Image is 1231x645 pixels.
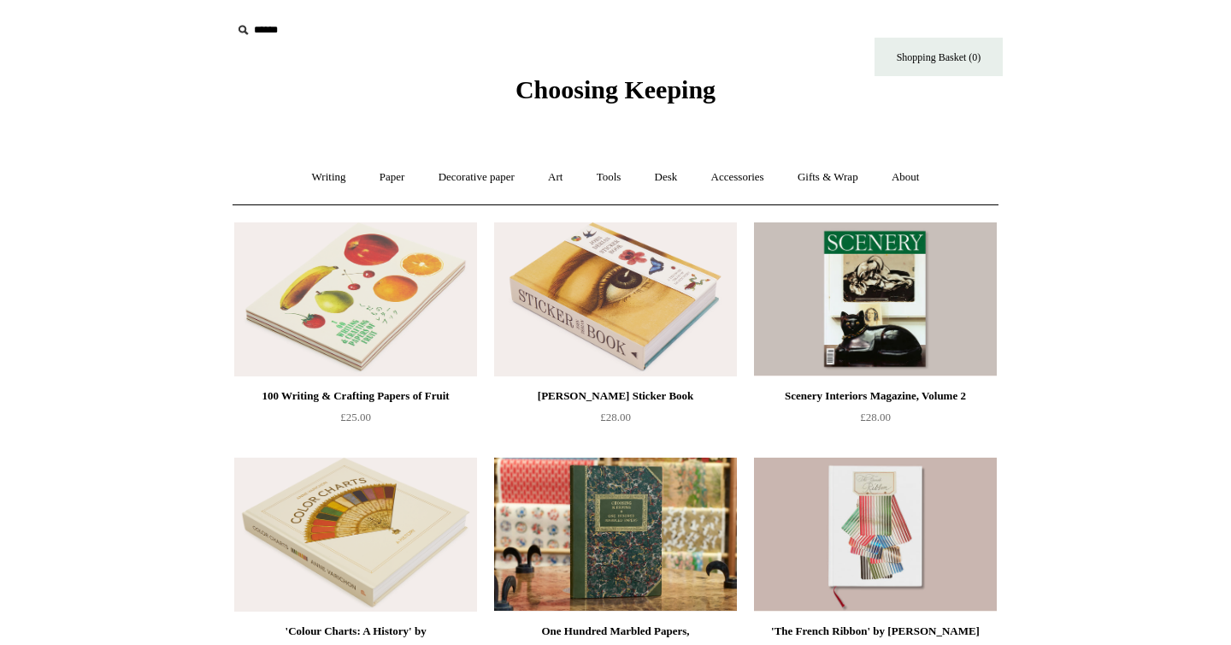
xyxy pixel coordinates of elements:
a: Tools [581,155,637,200]
img: One Hundred Marbled Papers, John Jeffery - Edition 1 of 2 [494,458,737,612]
a: Scenery Interiors Magazine, Volume 2 £28.00 [754,386,997,456]
a: Choosing Keeping [515,89,716,101]
a: About [876,155,935,200]
a: Gifts & Wrap [782,155,874,200]
a: 100 Writing & Crafting Papers of Fruit 100 Writing & Crafting Papers of Fruit [234,222,477,376]
a: Desk [639,155,693,200]
a: Scenery Interiors Magazine, Volume 2 Scenery Interiors Magazine, Volume 2 [754,222,997,376]
span: £28.00 [600,411,631,423]
span: £28.00 [860,411,891,423]
span: Choosing Keeping [515,75,716,104]
img: John Derian Sticker Book [494,222,737,376]
a: Art [533,155,578,200]
a: Shopping Basket (0) [875,38,1003,76]
a: One Hundred Marbled Papers, John Jeffery - Edition 1 of 2 One Hundred Marbled Papers, John Jeffer... [494,458,737,612]
a: Decorative paper [423,155,530,200]
a: Writing [297,155,362,200]
div: Scenery Interiors Magazine, Volume 2 [758,386,992,406]
span: £25.00 [340,411,371,423]
img: 'The French Ribbon' by Suzanne Slesin [754,458,997,612]
a: [PERSON_NAME] Sticker Book £28.00 [494,386,737,456]
div: 100 Writing & Crafting Papers of Fruit [239,386,473,406]
a: Paper [364,155,421,200]
img: 'Colour Charts: A History' by Anne Varichon [234,458,477,612]
a: John Derian Sticker Book John Derian Sticker Book [494,222,737,376]
a: 100 Writing & Crafting Papers of Fruit £25.00 [234,386,477,456]
a: 'Colour Charts: A History' by Anne Varichon 'Colour Charts: A History' by Anne Varichon [234,458,477,612]
img: Scenery Interiors Magazine, Volume 2 [754,222,997,376]
img: 100 Writing & Crafting Papers of Fruit [234,222,477,376]
a: 'The French Ribbon' by Suzanne Slesin 'The French Ribbon' by Suzanne Slesin [754,458,997,612]
div: [PERSON_NAME] Sticker Book [498,386,733,406]
a: Accessories [696,155,780,200]
div: 'The French Ribbon' by [PERSON_NAME] [758,621,992,642]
